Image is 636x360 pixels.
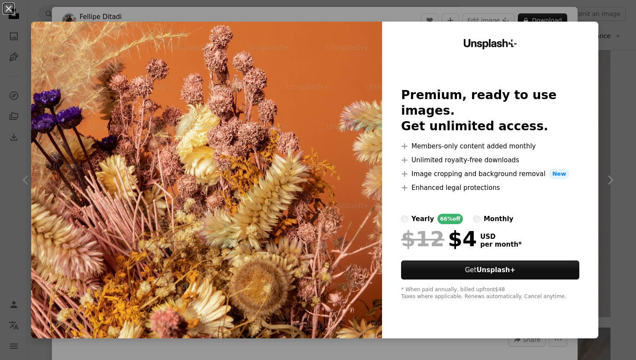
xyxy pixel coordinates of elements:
[401,87,579,134] h2: Premium, ready to use images. Get unlimited access.
[401,228,477,250] div: $4
[401,169,579,179] li: Image cropping and background removal
[411,214,434,224] div: yearly
[401,155,579,165] li: Unlimited royalty-free downloads
[549,169,570,179] span: New
[480,241,522,248] span: per month *
[401,141,579,151] li: Members-only content added monthly
[401,228,444,250] span: $12
[437,214,463,224] div: 66% off
[401,215,408,222] input: yearly66%off
[401,183,579,193] li: Enhanced legal protections
[473,215,480,222] input: monthly
[401,286,579,300] div: * When paid annually, billed upfront $48 Taxes where applicable. Renews automatically. Cancel any...
[476,266,515,274] strong: Unsplash+
[401,260,579,280] button: GetUnsplash+
[480,233,522,241] span: USD
[484,214,514,224] div: monthly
